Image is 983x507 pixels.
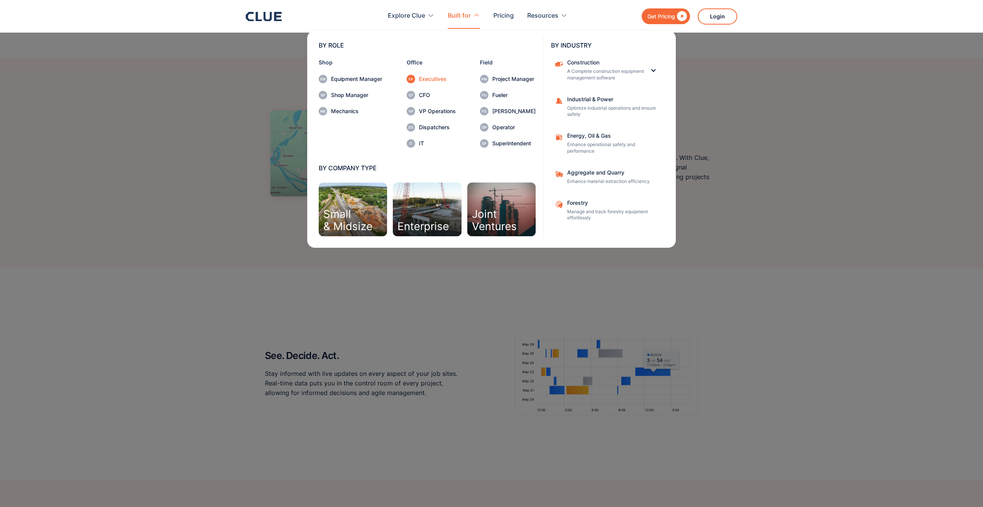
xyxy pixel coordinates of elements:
div: Aggregate and Quarry [567,170,659,175]
div: Explore Clue [388,4,434,28]
div: Small & Midsize [323,208,372,232]
a: Equipment Manager [319,75,382,83]
a: Enterprise [393,183,461,236]
div: Dispatchers [419,125,456,130]
img: Construction [555,60,563,68]
p: Enhance material extraction efficiency [567,178,659,185]
a: Superintendent [480,139,536,148]
div: Fueler [492,92,536,98]
div: [PERSON_NAME] [492,109,536,114]
a: CFO [407,91,456,99]
div: Enterprise [397,221,449,232]
nav: Built for [246,29,737,248]
div: Get Pricing [647,12,675,21]
div: Field [480,60,536,65]
div: Industrial & Power [567,97,659,102]
div: BY ROLE [319,42,536,48]
a: Fueler [480,91,536,99]
div: Shop Manager [331,92,382,98]
img: fleet fuel icon [555,133,563,142]
div: Shop [319,60,382,65]
a: Project Manager [480,75,536,83]
a: IT [407,139,456,148]
div: Resources [527,4,568,28]
a: Login [698,8,737,25]
a: Dispatchers [407,123,456,132]
div: CFO [419,92,456,98]
a: Shop Manager [319,91,382,99]
div: Built for [448,4,480,28]
div: Explore Clue [388,4,425,28]
div: Resources [527,4,558,28]
p: Manage and track forestry equipment effortlessly [567,209,659,222]
img: Aggregate and Quarry [555,170,563,178]
div: BY INDUSTRY [551,42,664,48]
div: VP Operations [419,109,456,114]
a: Energy, Oil & GasEnhance operational safety and performance [551,129,664,158]
h2: See. Decide. Act. [265,351,468,361]
a: Small& Midsize [319,183,387,236]
div: Construction [567,60,644,65]
a: Executives [407,75,456,83]
a: [PERSON_NAME] [480,107,536,115]
a: ConstructionA Complete construction equipment management software [551,56,649,85]
a: ForestryManage and track forestry equipment effortlessly [551,196,664,226]
div: BY COMPANY TYPE [319,165,536,171]
a: Aggregate and QuarryEnhance material extraction efficiency [551,166,664,189]
div: Executives [419,76,456,82]
div: Superintendent [492,141,536,146]
p: A Complete construction equipment management software [567,68,644,81]
a: Industrial & PowerOptimize industrial operations and ensure safety [551,93,664,122]
a: Pricing [493,4,514,28]
div: Joint Ventures [472,208,517,232]
a: Mechanics [319,107,382,115]
div: Office [407,60,456,65]
p: Stay informed with live updates on every aspect of your job sites. Real-time data puts you in the... [265,369,468,398]
p: Optimize industrial operations and ensure safety [567,105,659,118]
img: Aggregate and Quarry [555,200,563,209]
a: VP Operations [407,107,456,115]
img: Construction cone icon [555,97,563,105]
div: Equipment Manager [331,76,382,82]
div: Forestry [567,200,659,206]
p: Enhance operational safety and performance [567,142,659,155]
div: Project Manager [492,76,536,82]
div: Operator [492,125,536,130]
a: Operator [480,123,536,132]
div: Mechanics [331,109,382,114]
a: Get Pricing [642,8,690,24]
div: Built for [448,4,471,28]
img: live-updates-informed-decisions-clue [515,315,698,434]
div: IT [419,141,456,146]
div:  [675,12,687,21]
a: JointVentures [467,183,536,236]
div: Energy, Oil & Gas [567,133,659,138]
div: ConstructionConstructionA Complete construction equipment management software [551,56,664,85]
